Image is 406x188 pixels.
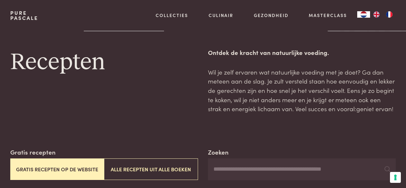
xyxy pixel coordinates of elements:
[156,12,188,19] a: Collecties
[10,158,104,180] button: Gratis recepten op de website
[208,67,396,113] p: Wil je zelf ervaren wat natuurlijke voeding met je doet? Ga dan meteen aan de slag. Je zult verst...
[390,172,401,183] button: Uw voorkeuren voor toestemming voor trackingtechnologieën
[208,48,329,57] strong: Ontdek de kracht van natuurlijke voeding.
[209,12,233,19] a: Culinair
[357,11,370,18] div: Language
[208,148,229,157] label: Zoeken
[10,10,38,21] a: PurePascale
[10,48,198,77] h1: Recepten
[370,11,396,18] ul: Language list
[370,11,383,18] a: EN
[104,158,198,180] button: Alle recepten uit alle boeken
[254,12,289,19] a: Gezondheid
[383,11,396,18] a: FR
[10,148,56,157] label: Gratis recepten
[309,12,347,19] a: Masterclass
[357,11,370,18] a: NL
[357,11,396,18] aside: Language selected: Nederlands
